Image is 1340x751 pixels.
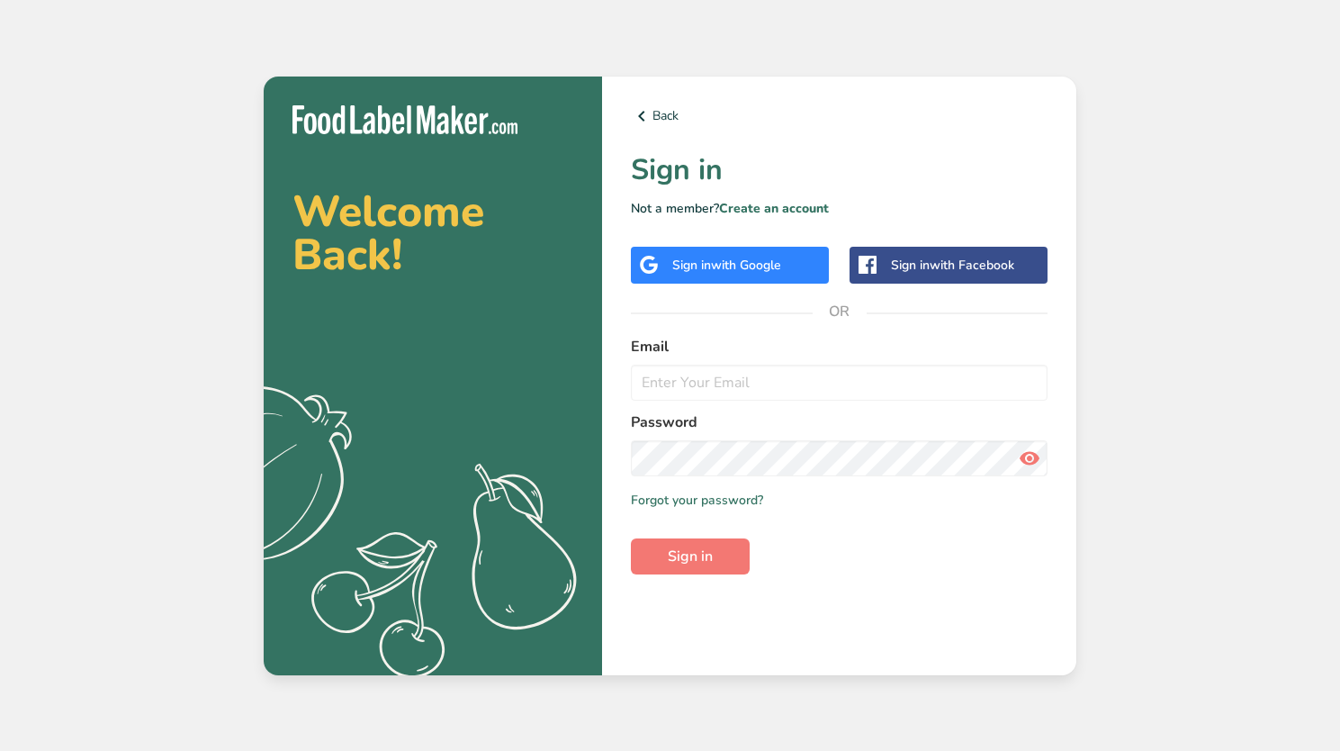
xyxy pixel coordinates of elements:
label: Email [631,336,1048,357]
span: with Facebook [930,257,1014,274]
p: Not a member? [631,199,1048,218]
a: Create an account [719,200,829,217]
div: Sign in [672,256,781,275]
label: Password [631,412,1048,433]
span: OR [813,285,867,339]
div: Sign in [891,256,1014,275]
input: Enter Your Email [631,365,1048,401]
button: Sign in [631,538,750,575]
h1: Sign in [631,149,1048,192]
span: Sign in [668,546,713,567]
a: Back [631,105,1048,127]
h2: Welcome Back! [292,190,573,276]
span: with Google [711,257,781,274]
a: Forgot your password? [631,491,763,510]
img: Food Label Maker [292,105,517,135]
